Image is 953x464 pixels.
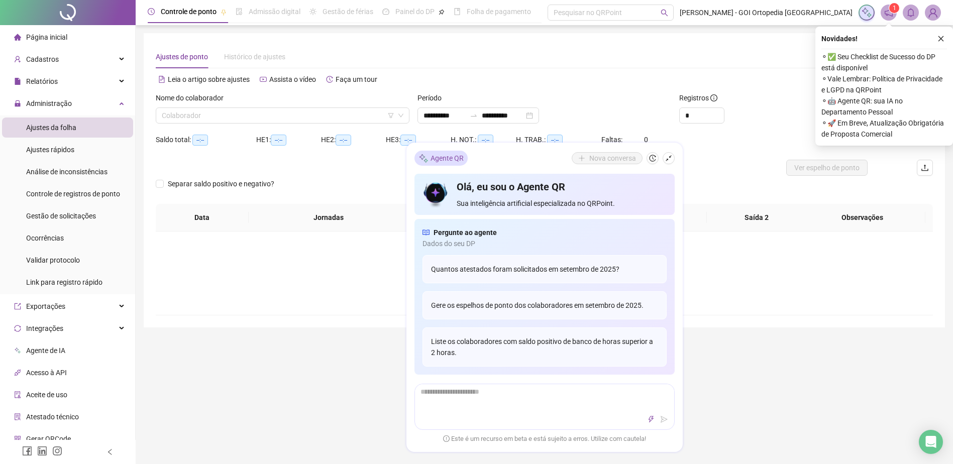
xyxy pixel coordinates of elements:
div: HE 3: [386,134,451,146]
span: shrink [665,155,672,162]
span: Página inicial [26,33,67,41]
div: HE 1: [256,134,321,146]
span: --:-- [271,135,286,146]
button: Nova conversa [572,152,643,164]
span: sun [309,8,316,15]
div: Gere os espelhos de ponto dos colaboradores em setembro de 2025. [422,291,667,319]
button: Ver espelho de ponto [786,160,868,176]
span: thunderbolt [648,416,655,423]
span: Agente de IA [26,346,65,355]
span: Link para registro rápido [26,278,102,286]
span: left [107,448,114,455]
span: history [326,76,333,83]
span: to [470,111,478,120]
span: Dados do seu DP [422,238,667,249]
span: Relatórios [26,77,58,85]
span: clock-circle [148,8,155,15]
span: --:-- [336,135,351,146]
span: Validar protocolo [26,256,80,264]
span: file-done [236,8,243,15]
img: sparkle-icon.fc2bf0ac1784a2077858766a79e2daf3.svg [418,153,429,163]
span: export [14,303,21,310]
div: H. NOT.: [451,134,516,146]
span: 0 [644,136,648,144]
span: notification [884,8,893,17]
span: youtube [260,76,267,83]
span: linkedin [37,446,47,456]
img: 89660 [925,5,940,20]
span: --:-- [192,135,208,146]
span: Exportações [26,302,65,310]
span: Registros [679,92,717,103]
span: Administração [26,99,72,107]
span: Ajustes de ponto [156,53,208,61]
div: H. TRAB.: [516,134,601,146]
span: filter [388,112,394,119]
span: sync [14,325,21,332]
span: swap-right [470,111,478,120]
th: Data [156,204,249,231]
div: Não há dados [168,280,921,291]
span: Painel do DP [395,8,435,16]
span: dashboard [382,8,389,15]
span: qrcode [14,435,21,442]
th: Observações [799,204,925,231]
span: Pergunte ao agente [434,227,497,238]
span: home [14,34,21,41]
span: --:-- [400,135,416,146]
span: Gerar QRCode [26,435,71,443]
th: Saída 2 [707,204,806,231]
span: facebook [22,446,32,456]
span: Histórico de ajustes [224,53,285,61]
span: --:-- [547,135,563,146]
span: Ajustes rápidos [26,146,74,154]
span: Faça um tour [336,75,377,83]
span: Gestão de solicitações [26,212,96,220]
span: solution [14,413,21,420]
span: Separar saldo positivo e negativo? [164,178,278,189]
div: Open Intercom Messenger [919,430,943,454]
span: user-add [14,56,21,63]
h4: Olá, eu sou o Agente QR [457,180,666,194]
span: --:-- [478,135,493,146]
span: exclamation-circle [443,435,450,441]
span: history [649,155,656,162]
span: Cadastros [26,55,59,63]
span: [PERSON_NAME] - GOI Ortopedia [GEOGRAPHIC_DATA] [680,7,853,18]
span: instagram [52,446,62,456]
label: Nome do colaborador [156,92,230,103]
span: Este é um recurso em beta e está sujeito a erros. Utilize com cautela! [443,434,646,444]
label: Período [417,92,448,103]
span: api [14,369,21,376]
span: bell [906,8,915,17]
span: Acesso à API [26,369,67,377]
span: Aceite de uso [26,391,67,399]
span: file-text [158,76,165,83]
span: info-circle [710,94,717,101]
span: Ajustes da folha [26,124,76,132]
button: thunderbolt [645,413,657,425]
span: Ocorrências [26,234,64,242]
span: audit [14,391,21,398]
span: ⚬ 🚀 Em Breve, Atualização Obrigatória de Proposta Comercial [821,118,947,140]
img: sparkle-icon.fc2bf0ac1784a2077858766a79e2daf3.svg [861,7,872,18]
img: icon [422,180,449,209]
span: Controle de registros de ponto [26,190,120,198]
span: down [398,112,404,119]
span: Admissão digital [249,8,300,16]
span: Faltas: [601,136,624,144]
div: Quantos atestados foram solicitados em setembro de 2025? [422,255,667,283]
div: Liste os colaboradores com saldo positivo de banco de horas superior a 2 horas. [422,327,667,367]
th: Jornadas [249,204,409,231]
span: search [661,9,668,17]
span: Controle de ponto [161,8,217,16]
span: ⚬ ✅ Seu Checklist de Sucesso do DP está disponível [821,51,947,73]
span: ⚬ 🤖 Agente QR: sua IA no Departamento Pessoal [821,95,947,118]
span: Atestado técnico [26,413,79,421]
button: send [658,413,670,425]
span: 1 [893,5,896,12]
span: Folha de pagamento [467,8,531,16]
span: Gestão de férias [323,8,373,16]
span: book [454,8,461,15]
span: file [14,78,21,85]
